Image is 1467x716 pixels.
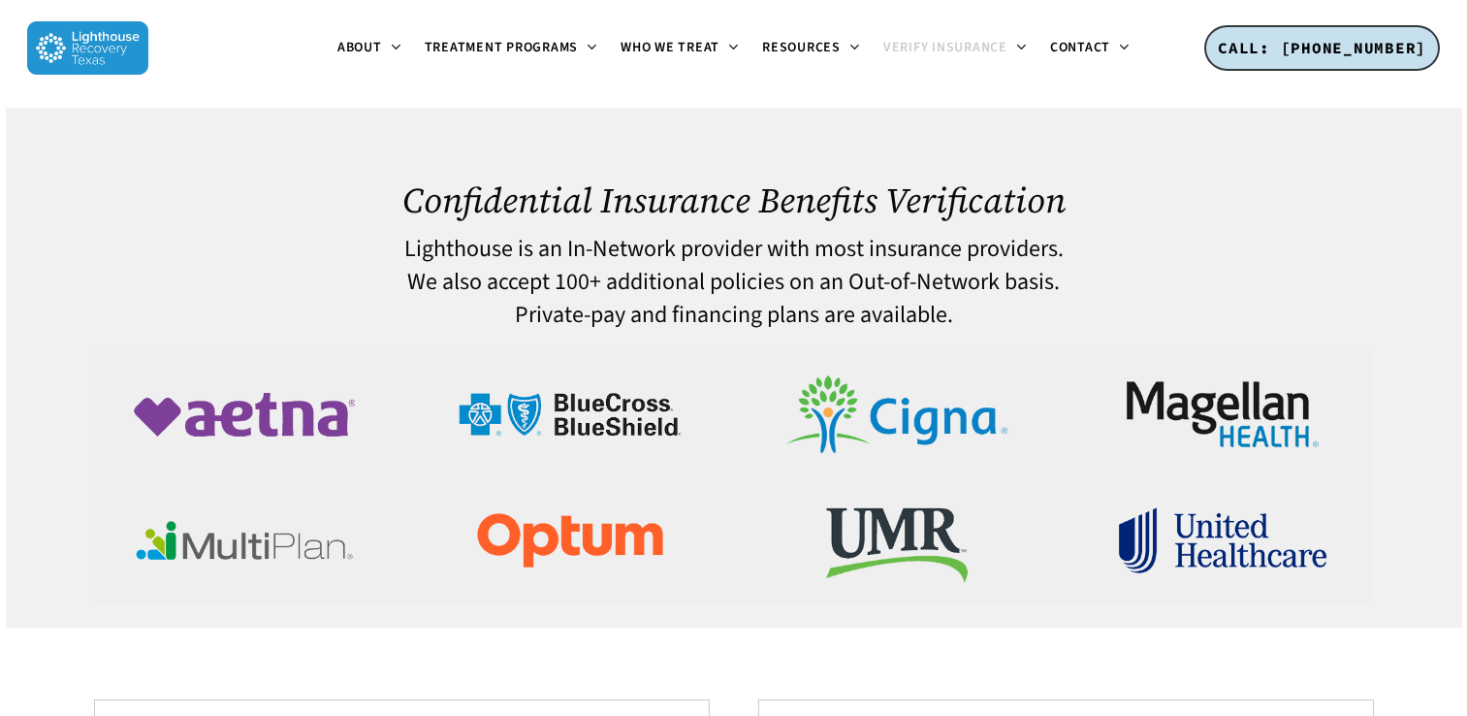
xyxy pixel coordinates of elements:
a: About [326,41,413,56]
span: Treatment Programs [425,38,579,57]
img: Lighthouse Recovery Texas [27,21,148,75]
span: Who We Treat [621,38,719,57]
a: Verify Insurance [872,41,1038,56]
a: Who We Treat [609,41,750,56]
span: Contact [1050,38,1110,57]
h1: Confidential Insurance Benefits Verification [94,180,1373,220]
a: Treatment Programs [413,41,610,56]
h4: Lighthouse is an In-Network provider with most insurance providers. [94,237,1373,262]
a: CALL: [PHONE_NUMBER] [1204,25,1440,72]
h4: Private-pay and financing plans are available. [94,303,1373,328]
span: Resources [762,38,841,57]
span: CALL: [PHONE_NUMBER] [1218,38,1426,57]
span: Verify Insurance [883,38,1007,57]
a: Contact [1038,41,1141,56]
h4: We also accept 100+ additional policies on an Out-of-Network basis. [94,270,1373,295]
span: About [337,38,382,57]
a: Resources [750,41,872,56]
